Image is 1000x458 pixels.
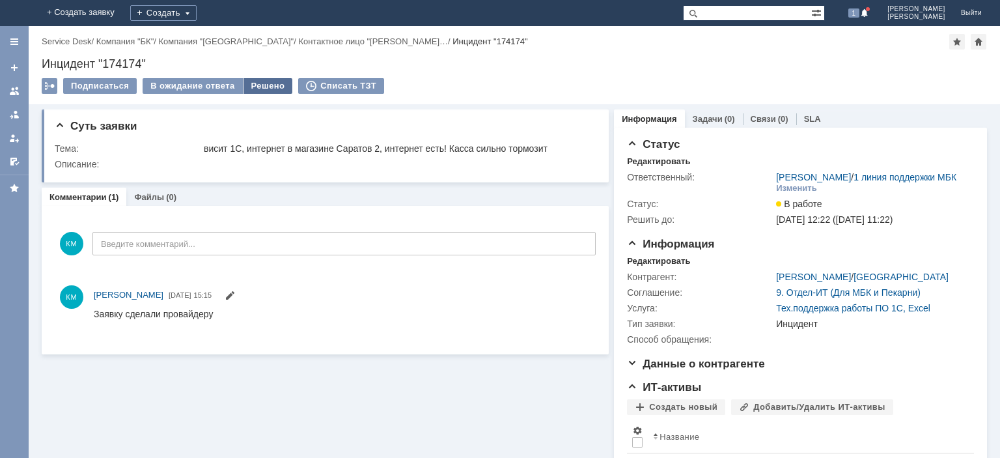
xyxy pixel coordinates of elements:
div: Контрагент: [627,272,773,282]
a: Тех.поддержка работы ПО 1С, Excel [776,303,930,313]
span: Статус [627,138,680,150]
span: 15:15 [194,291,212,299]
div: / [776,172,956,182]
a: 9. Отдел-ИТ (Для МБК и Пекарни) [776,287,921,298]
div: / [42,36,96,46]
span: Редактировать [225,292,235,302]
div: / [776,272,949,282]
div: Тип заявки: [627,319,773,329]
a: [PERSON_NAME] [94,289,163,302]
div: Работа с массовостью [42,78,57,94]
div: Описание: [55,159,593,169]
span: Информация [627,238,714,250]
div: Способ обращения: [627,334,773,345]
span: [DATE] [169,291,191,299]
div: Создать [130,5,197,21]
a: Связи [751,114,776,124]
span: [PERSON_NAME] [94,290,163,300]
div: (1) [109,192,119,202]
div: (0) [725,114,735,124]
a: Задачи [693,114,723,124]
div: Ответственный: [627,172,773,182]
div: (0) [778,114,788,124]
div: (0) [166,192,176,202]
a: Компания "БК" [96,36,154,46]
a: Заявки в моей ответственности [4,104,25,125]
a: Заявки на командах [4,81,25,102]
span: В работе [776,199,822,209]
div: висит 1С, интернет в магазине Саратов 2, интернет есть! Касса сильно тормозит [204,143,590,154]
div: Добавить в избранное [949,34,965,50]
div: Название [660,432,699,442]
div: Изменить [776,183,817,193]
a: Компания "[GEOGRAPHIC_DATA]" [159,36,294,46]
a: [GEOGRAPHIC_DATA] [854,272,949,282]
div: Инцидент "174174" [42,57,987,70]
div: / [298,36,452,46]
div: Редактировать [627,156,690,167]
span: КМ [60,232,83,255]
div: Тема: [55,143,201,154]
span: [PERSON_NAME] [887,5,945,13]
a: Service Desk [42,36,92,46]
div: Услуга: [627,303,773,313]
a: Контактное лицо "[PERSON_NAME]… [298,36,448,46]
div: Редактировать [627,256,690,266]
span: ИТ-активы [627,381,701,394]
span: Суть заявки [55,120,137,132]
span: [PERSON_NAME] [887,13,945,21]
span: Расширенный поиск [811,6,824,18]
span: Данные о контрагенте [627,358,765,370]
div: Статус: [627,199,773,209]
a: Комментарии [49,192,107,202]
div: Инцидент [776,319,967,329]
span: [DATE] 12:22 ([DATE] 11:22) [776,214,893,225]
div: Сделать домашней страницей [971,34,986,50]
a: Файлы [134,192,164,202]
div: Инцидент "174174" [452,36,527,46]
span: 1 [848,8,860,18]
a: SLA [804,114,821,124]
a: Мои согласования [4,151,25,172]
a: Информация [622,114,676,124]
div: / [96,36,159,46]
div: Соглашение: [627,287,773,298]
th: Название [648,420,964,453]
a: 1 линия поддержки МБК [854,172,956,182]
a: Мои заявки [4,128,25,149]
div: / [159,36,299,46]
div: Решить до: [627,214,773,225]
a: Создать заявку [4,57,25,78]
a: [PERSON_NAME] [776,172,851,182]
a: [PERSON_NAME] [776,272,851,282]
span: Настройки [632,425,643,436]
